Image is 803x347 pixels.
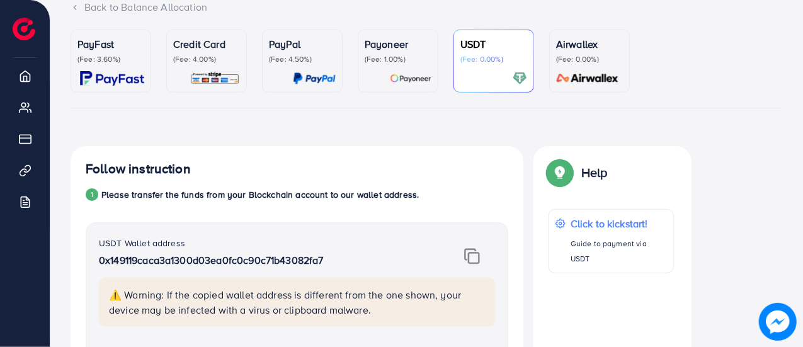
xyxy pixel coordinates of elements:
[759,303,797,341] img: image
[269,54,336,64] p: (Fee: 4.50%)
[99,237,185,249] label: USDT Wallet address
[460,54,527,64] p: (Fee: 0.00%)
[99,253,426,268] p: 0x149119caca3a1300d03ea0fc0c90c71b43082fa7
[173,37,240,52] p: Credit Card
[365,54,431,64] p: (Fee: 1.00%)
[571,236,667,266] p: Guide to payment via USDT
[549,161,571,184] img: Popup guide
[552,71,623,86] img: card
[86,161,191,177] h4: Follow instruction
[464,248,480,265] img: img
[571,216,667,231] p: Click to kickstart!
[269,37,336,52] p: PayPal
[293,71,336,86] img: card
[101,187,419,202] p: Please transfer the funds from your Blockchain account to our wallet address.
[513,71,527,86] img: card
[77,37,144,52] p: PayFast
[390,71,431,86] img: card
[556,54,623,64] p: (Fee: 0.00%)
[80,71,144,86] img: card
[460,37,527,52] p: USDT
[77,54,144,64] p: (Fee: 3.60%)
[173,54,240,64] p: (Fee: 4.00%)
[365,37,431,52] p: Payoneer
[86,188,98,201] div: 1
[190,71,240,86] img: card
[13,18,35,40] img: logo
[581,165,608,180] p: Help
[109,287,487,317] p: ⚠️ Warning: If the copied wallet address is different from the one shown, your device may be infe...
[556,37,623,52] p: Airwallex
